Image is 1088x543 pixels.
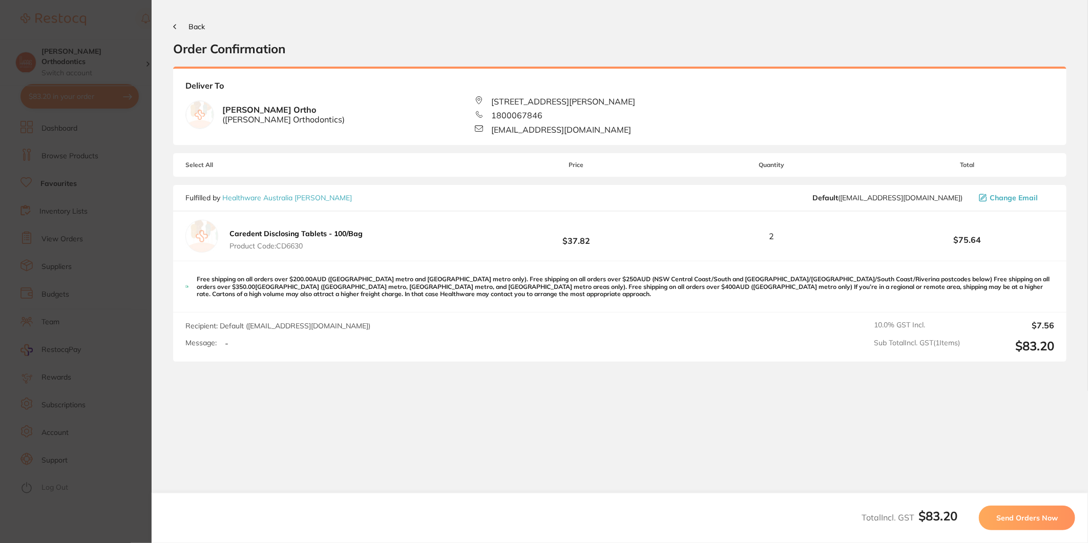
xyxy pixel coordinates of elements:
[222,193,352,202] a: Healthware Australia [PERSON_NAME]
[491,97,635,106] span: [STREET_ADDRESS][PERSON_NAME]
[862,512,957,523] span: Total Incl. GST
[185,161,288,169] span: Select All
[490,161,663,169] span: Price
[186,101,214,129] img: empty.jpg
[173,41,1066,56] h2: Order Confirmation
[185,220,218,253] img: empty.jpg
[874,339,960,353] span: Sub Total Incl. GST ( 1 Items)
[490,227,663,246] b: $37.82
[185,194,352,202] p: Fulfilled by
[185,339,217,347] label: Message:
[229,242,363,250] span: Product Code: CD6630
[979,506,1075,530] button: Send Orders Now
[976,193,1054,202] button: Change Email
[222,115,345,124] span: ( [PERSON_NAME] Orthodontics )
[996,513,1058,523] span: Send Orders Now
[881,235,1054,244] b: $75.64
[229,229,363,238] b: Caredent Disclosing Tablets - 100/Bag
[185,321,370,330] span: Recipient: Default ( [EMAIL_ADDRESS][DOMAIN_NAME] )
[812,194,963,202] span: info@healthwareaustralia.com.au
[225,339,228,348] p: -
[197,276,1054,298] p: Free shipping on all orders over $200.00AUD ([GEOGRAPHIC_DATA] metro and [GEOGRAPHIC_DATA] metro ...
[968,339,1054,353] output: $83.20
[812,193,838,202] b: Default
[881,161,1054,169] span: Total
[968,321,1054,330] output: $7.56
[874,321,960,330] span: 10.0 % GST Incl.
[918,508,957,524] b: $83.20
[990,194,1038,202] span: Change Email
[185,81,1054,96] b: Deliver To
[173,23,205,31] button: Back
[226,229,366,250] button: Caredent Disclosing Tablets - 100/Bag Product Code:CD6630
[491,125,631,134] span: [EMAIL_ADDRESS][DOMAIN_NAME]
[222,105,345,124] b: [PERSON_NAME] Ortho
[491,111,542,120] span: 1800067846
[769,232,775,241] span: 2
[663,161,881,169] span: Quantity
[189,22,205,31] span: Back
